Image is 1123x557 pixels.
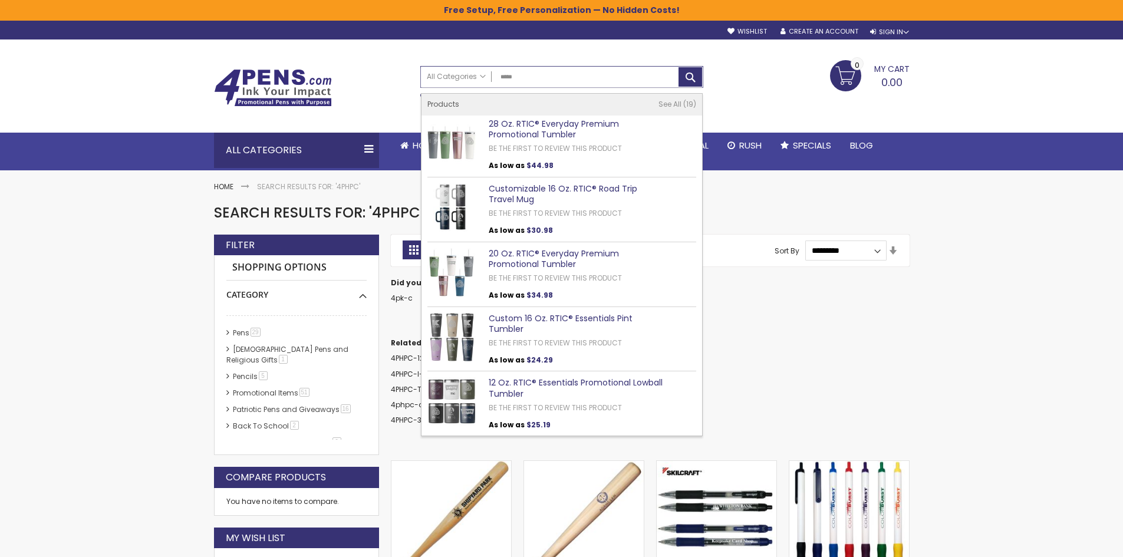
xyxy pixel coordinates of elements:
[214,488,379,516] div: You have no items to compare.
[657,460,776,470] a: Skilcraft Zebra Click-Action Gel Pen
[230,388,314,398] a: Promotional Items51
[683,99,696,109] span: 19
[489,225,525,235] span: As low as
[214,133,379,168] div: All Categories
[658,100,696,109] a: See All 19
[226,532,285,545] strong: My Wish List
[391,133,446,159] a: Home
[391,353,466,363] a: 4PHPC-1243 style pen
[526,420,551,430] span: $25.19
[771,133,841,159] a: Specials
[427,377,476,426] img: 12 Oz. RTIC® Essentials Promotional Lowball Tumbler
[251,328,261,337] span: 29
[421,67,492,86] a: All Categories
[789,460,909,470] a: Rally Value Click Colored Grip Pen White Body
[427,99,459,109] span: Products
[226,471,326,484] strong: Compare Products
[391,338,910,348] dt: Related search terms
[489,248,619,271] a: 20 Oz. RTIC® Everyday Premium Promotional Tumbler
[226,255,367,281] strong: Shopping Options
[413,139,437,151] span: Home
[850,139,873,151] span: Blog
[526,225,553,235] span: $30.98
[780,27,858,36] a: Create an Account
[427,313,476,361] img: Custom 16 Oz. RTIC® Essentials Pint Tumbler
[230,328,265,338] a: Pens29
[881,75,903,90] span: 0.00
[727,27,767,36] a: Wishlist
[427,183,476,232] img: Customizable 16 Oz. RTIC® Road Trip Travel Mug
[489,143,622,153] a: Be the first to review this product
[739,139,762,151] span: Rush
[279,355,288,364] span: 1
[332,437,341,446] span: 2
[489,355,525,365] span: As low as
[489,403,622,413] a: Be the first to review this product
[391,460,511,470] a: Wooden Novelty Sport Themed Baseball Bat Ballpoint Pen
[1026,525,1123,557] iframe: Google Customer Reviews
[489,160,525,170] span: As low as
[341,404,351,413] span: 16
[870,28,909,37] div: Sign In
[489,377,663,400] a: 12 Oz. RTIC® Essentials Promotional Lowball Tumbler
[299,388,309,397] span: 51
[775,245,799,255] label: Sort By
[226,239,255,252] strong: Filter
[489,338,622,348] a: Be the first to review this product
[226,344,348,365] a: [DEMOGRAPHIC_DATA] Pens and Religious Gifts1
[489,273,622,283] a: Be the first to review this product
[489,312,633,335] a: Custom 16 Oz. RTIC® Essentials Pint Tumbler
[230,421,303,431] a: Back To School2
[604,88,703,111] div: Free shipping on pen orders over $199
[226,281,367,301] div: Category
[427,118,476,167] img: 28 Oz. RTIC® Everyday Premium Promotional Tumbler
[489,208,622,218] a: Be the first to review this product
[793,139,831,151] span: Specials
[526,290,553,300] span: $34.98
[855,60,859,71] span: 0
[257,182,360,192] strong: Search results for: '4phpc'
[841,133,882,159] a: Blog
[427,72,486,81] span: All Categories
[230,371,272,381] a: Pencils5
[290,421,299,430] span: 2
[391,293,413,303] a: 4pk-c
[391,400,424,410] a: 4phpc-a
[391,278,910,288] dt: Did you mean
[259,371,268,380] span: 5
[427,248,476,296] img: 20 Oz. RTIC® Everyday Premium Promotional Tumbler
[718,133,771,159] a: Rush
[524,460,644,470] a: Quality Wooden Mini Novelty Baseball Bat Pen
[526,355,553,365] span: $24.29
[214,203,423,222] span: Search results for: '4phpc'
[830,60,910,90] a: 0.00 0
[489,118,619,141] a: 28 Oz. RTIC® Everyday Premium Promotional Tumbler
[526,160,554,170] span: $44.98
[214,182,233,192] a: Home
[391,415,478,425] a: 4PHPC-307CB-Dark Blue
[489,290,525,300] span: As low as
[658,99,681,109] span: See All
[230,404,355,414] a: Patriotic Pens and Giveaways16
[403,240,425,259] strong: Grid
[214,69,332,107] img: 4Pens Custom Pens and Promotional Products
[489,183,637,206] a: Customizable 16 Oz. RTIC® Road Trip Travel Mug
[391,369,459,379] a: 4PHPC-I-1900-Blue
[230,437,345,447] a: Pens Made By The disabled2
[391,384,450,394] a: 4PHPC-TAK-A-18
[489,420,525,430] span: As low as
